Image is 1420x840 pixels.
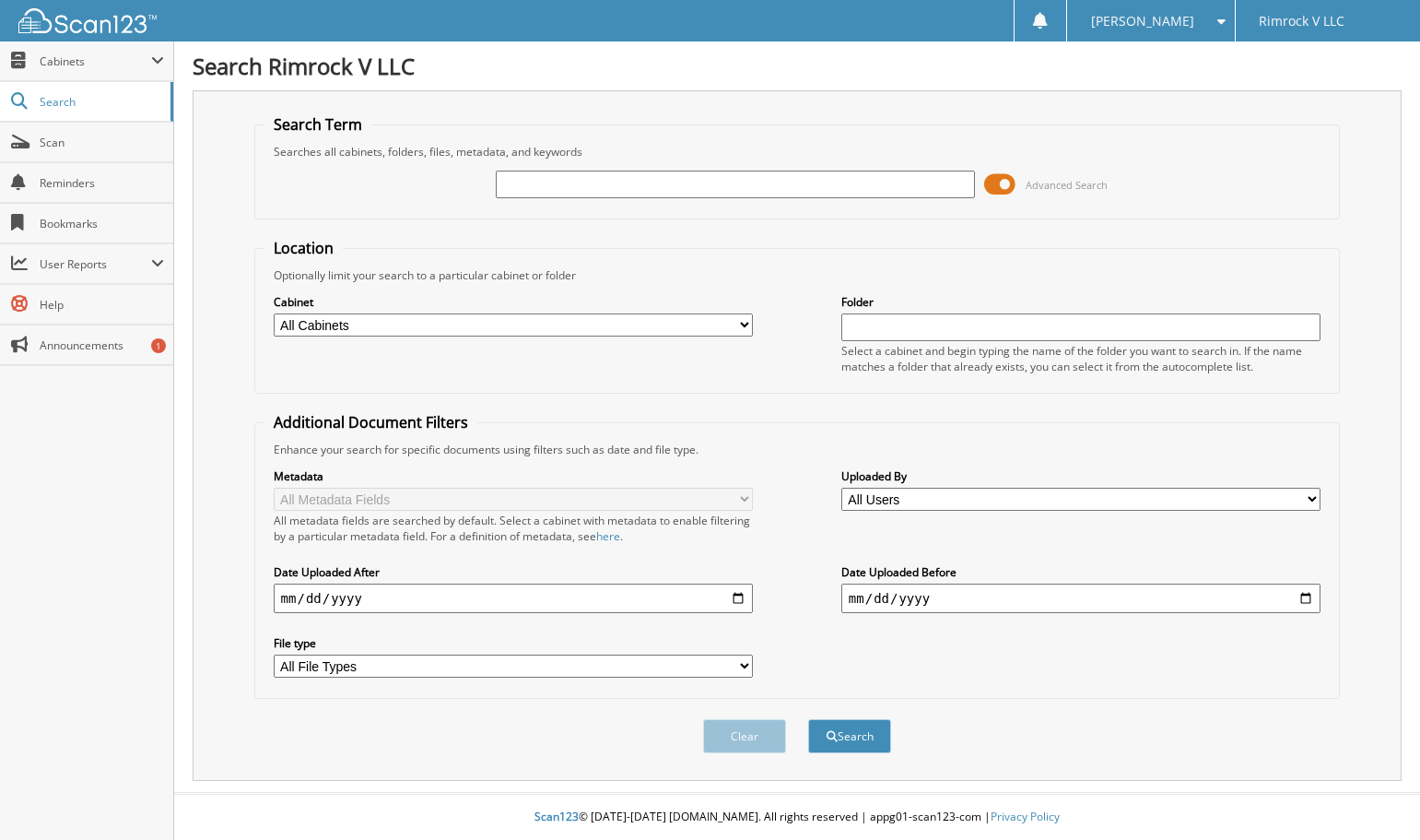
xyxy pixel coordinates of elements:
[264,238,343,258] legend: Location
[841,468,1321,484] label: Uploaded By
[1259,16,1344,27] span: Rimrock V LLC
[40,256,151,272] span: User Reports
[40,337,164,353] span: Announcements
[703,719,786,753] button: Clear
[534,809,579,824] span: Scan123
[264,114,371,135] legend: Search Term
[174,795,1420,840] div: © [DATE]-[DATE] [DOMAIN_NAME]. All rights reserved | appg01-scan123-com |
[40,53,151,69] span: Cabinets
[40,175,164,191] span: Reminders
[40,216,164,231] span: Bookmarks
[596,528,620,544] a: here
[841,294,1321,310] label: Folder
[841,564,1321,580] label: Date Uploaded Before
[264,442,1331,457] div: Enhance your search for specific documents using filters such as date and file type.
[40,94,161,110] span: Search
[841,343,1321,374] div: Select a cabinet and begin typing the name of the folder you want to search in. If the name match...
[264,412,477,432] legend: Additional Document Filters
[40,297,164,313] span: Help
[264,267,1331,283] div: Optionally limit your search to a particular cabinet or folder
[1026,178,1108,192] span: Advanced Search
[274,635,754,651] label: File type
[274,564,754,580] label: Date Uploaded After
[151,338,166,353] div: 1
[841,584,1321,613] input: end
[274,294,754,310] label: Cabinet
[991,809,1060,824] a: Privacy Policy
[40,135,164,150] span: Scan
[193,51,1402,81] h1: Search Rimrock V LLC
[274,468,754,484] label: Metadata
[1091,16,1194,27] span: [PERSON_NAME]
[264,144,1331,160] div: Searches all cabinets, folders, files, metadata, and keywords
[274,513,754,544] div: All metadata fields are searched by default. Select a cabinet with metadata to enable filtering b...
[18,8,157,33] img: scan123-logo-white.svg
[808,719,891,753] button: Search
[274,584,754,613] input: start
